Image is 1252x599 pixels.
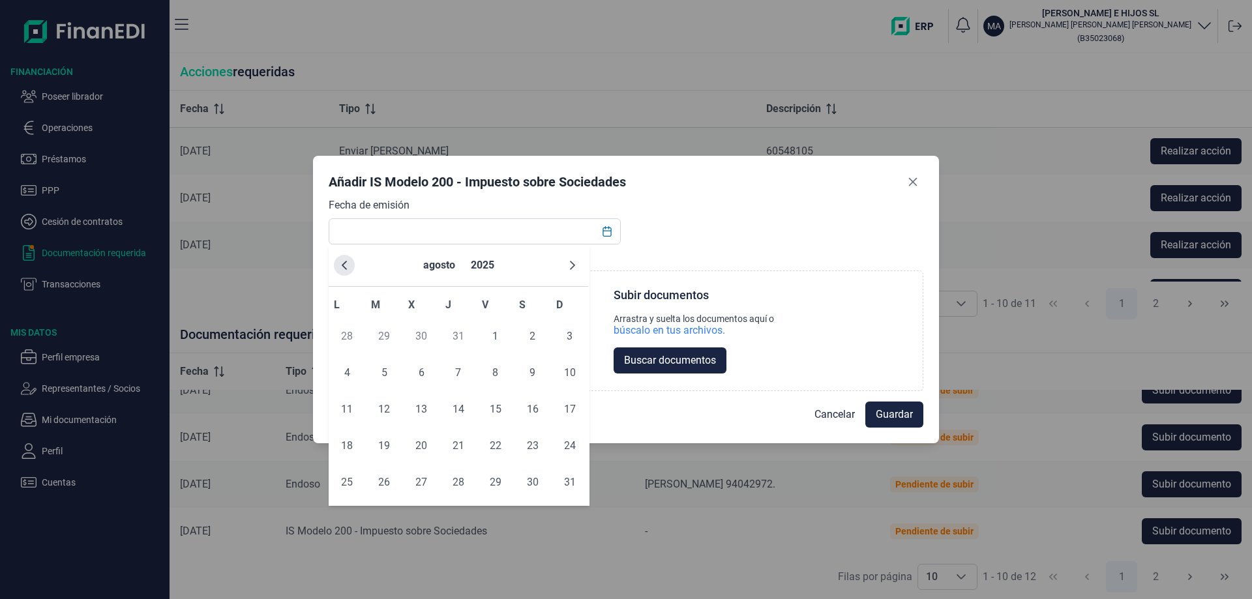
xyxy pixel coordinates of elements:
[514,318,551,355] td: 02/08/2025
[334,469,360,495] span: 25
[477,355,514,391] td: 08/08/2025
[329,318,366,355] td: 28/07/2025
[557,469,583,495] span: 31
[408,299,415,311] span: X
[440,318,477,355] td: 31/07/2025
[408,360,434,386] span: 6
[551,355,588,391] td: 10/08/2025
[366,464,403,501] td: 26/08/2025
[483,469,509,495] span: 29
[334,396,360,422] span: 11
[329,464,366,501] td: 25/08/2025
[403,318,440,355] td: 30/07/2025
[557,360,583,386] span: 10
[477,318,514,355] td: 01/08/2025
[595,220,619,243] button: Choose Date
[366,428,403,464] td: 19/08/2025
[557,433,583,459] span: 24
[520,396,546,422] span: 16
[902,171,923,192] button: Close
[440,464,477,501] td: 28/08/2025
[551,318,588,355] td: 03/08/2025
[403,391,440,428] td: 13/08/2025
[445,433,471,459] span: 21
[334,360,360,386] span: 4
[445,299,451,311] span: J
[520,360,546,386] span: 9
[556,299,563,311] span: D
[418,250,460,281] button: Choose Month
[483,433,509,459] span: 22
[614,324,725,337] div: búscalo en tus archivos.
[403,464,440,501] td: 27/08/2025
[408,323,434,349] span: 30
[483,396,509,422] span: 15
[366,318,403,355] td: 29/07/2025
[624,353,716,368] span: Buscar documentos
[371,396,397,422] span: 12
[562,255,583,276] button: Next Month
[520,323,546,349] span: 2
[614,287,709,303] div: Subir documentos
[408,469,434,495] span: 27
[403,428,440,464] td: 20/08/2025
[514,464,551,501] td: 30/08/2025
[408,433,434,459] span: 20
[329,428,366,464] td: 18/08/2025
[334,299,340,311] span: L
[371,433,397,459] span: 19
[445,360,471,386] span: 7
[514,428,551,464] td: 23/08/2025
[865,402,923,428] button: Guardar
[371,323,397,349] span: 29
[403,355,440,391] td: 06/08/2025
[551,428,588,464] td: 24/08/2025
[366,355,403,391] td: 05/08/2025
[477,428,514,464] td: 22/08/2025
[804,402,865,428] button: Cancelar
[371,469,397,495] span: 26
[445,323,471,349] span: 31
[551,464,588,501] td: 31/08/2025
[408,396,434,422] span: 13
[557,323,583,349] span: 3
[329,355,366,391] td: 04/08/2025
[329,244,589,506] div: Choose Date
[614,314,774,324] div: Arrastra y suelta los documentos aquí o
[477,391,514,428] td: 15/08/2025
[466,250,499,281] button: Choose Year
[514,355,551,391] td: 09/08/2025
[329,197,410,213] label: Fecha de emisión
[514,391,551,428] td: 16/08/2025
[551,391,588,428] td: 17/08/2025
[329,391,366,428] td: 11/08/2025
[483,323,509,349] span: 1
[366,391,403,428] td: 12/08/2025
[814,407,855,422] span: Cancelar
[334,433,360,459] span: 18
[557,396,583,422] span: 17
[614,347,726,373] button: Buscar documentos
[614,324,774,337] div: búscalo en tus archivos.
[334,255,355,276] button: Previous Month
[482,299,488,311] span: V
[440,428,477,464] td: 21/08/2025
[440,391,477,428] td: 14/08/2025
[329,173,626,191] div: Añadir IS Modelo 200 - Impuesto sobre Sociedades
[445,469,471,495] span: 28
[477,464,514,501] td: 29/08/2025
[483,360,509,386] span: 8
[876,407,913,422] span: Guardar
[520,469,546,495] span: 30
[334,323,360,349] span: 28
[445,396,471,422] span: 14
[520,433,546,459] span: 23
[371,299,380,311] span: M
[371,360,397,386] span: 5
[440,355,477,391] td: 07/08/2025
[519,299,526,311] span: S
